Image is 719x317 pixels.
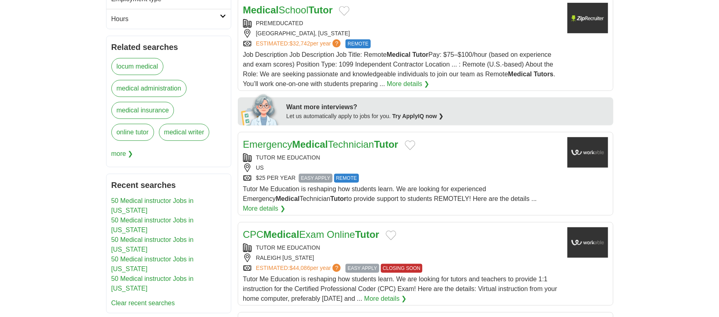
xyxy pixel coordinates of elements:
[241,93,280,125] img: apply-iq-scientist.png
[243,185,537,202] span: Tutor Me Education is reshaping how students learn. We are looking for experienced Emergency Tech...
[111,80,187,97] a: medical administration
[243,51,556,87] span: Job Description Job Description Job Title: Remote Pay: $75–$100/hour (based on experience and exa...
[287,112,608,121] div: Let us automatically apply to jobs for you.
[345,39,370,48] span: REMOTE
[243,204,286,213] a: More details ❯
[111,275,194,292] a: 50 Medical instructor Jobs in [US_STATE]
[292,139,328,150] strong: Medical
[289,40,310,47] span: $32,742
[243,174,561,183] div: $25 PER YEAR
[106,9,231,29] a: Hours
[111,179,226,191] h2: Recent searches
[243,19,561,28] div: PREMEDUCATED
[256,39,343,48] a: ESTIMATED:$32,742per year?
[243,153,561,162] div: TUTOR ME EDUCATION
[243,276,557,302] span: Tutor Me Education is reshaping how students learn. We are looking for tutors and teachers to pro...
[111,197,194,214] a: 50 Medical instructor Jobs in [US_STATE]
[534,71,554,78] strong: Tutors
[111,146,133,162] span: more ❯
[111,300,175,306] a: Clear recent searches
[243,244,561,252] div: TUTOR ME EDUCATION
[381,264,423,273] span: CLOSING SOON
[330,195,347,202] strong: Tutor
[332,264,341,272] span: ?
[392,113,443,119] a: Try ApplyIQ now ❯
[276,195,300,202] strong: Medical
[387,51,411,58] strong: Medical
[111,41,226,53] h2: Related searches
[243,4,333,15] a: MedicalSchoolTutor
[243,139,398,150] a: EmergencyMedicalTechnicianTutor
[263,229,299,240] strong: Medical
[339,6,350,16] button: Add to favorite jobs
[111,256,194,272] a: 50 Medical instructor Jobs in [US_STATE]
[159,124,210,141] a: medical writer
[332,39,341,47] span: ?
[567,227,608,258] img: Company logo
[308,4,333,15] strong: Tutor
[355,229,380,240] strong: Tutor
[289,265,310,271] span: $44,086
[386,231,396,240] button: Add to favorite jobs
[111,58,163,75] a: locum medical
[243,29,561,38] div: [GEOGRAPHIC_DATA], [US_STATE]
[111,124,154,141] a: online tutor
[243,4,279,15] strong: Medical
[567,3,608,33] img: Company logo
[387,79,430,89] a: More details ❯
[299,174,332,183] span: EASY APPLY
[111,217,194,233] a: 50 Medical instructor Jobs in [US_STATE]
[567,137,608,168] img: Company logo
[111,236,194,253] a: 50 Medical instructor Jobs in [US_STATE]
[364,294,407,304] a: More details ❯
[111,102,174,119] a: medical insurance
[345,264,379,273] span: EASY APPLY
[243,254,561,262] div: RALEIGH [US_STATE]
[374,139,398,150] strong: Tutor
[508,71,532,78] strong: Medical
[256,264,343,273] a: ESTIMATED:$44,086per year?
[243,229,380,240] a: CPCMedicalExam OnlineTutor
[243,164,561,172] div: US
[287,102,608,112] div: Want more interviews?
[413,51,429,58] strong: Tutor
[334,174,359,183] span: REMOTE
[111,14,220,24] h2: Hours
[405,140,415,150] button: Add to favorite jobs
